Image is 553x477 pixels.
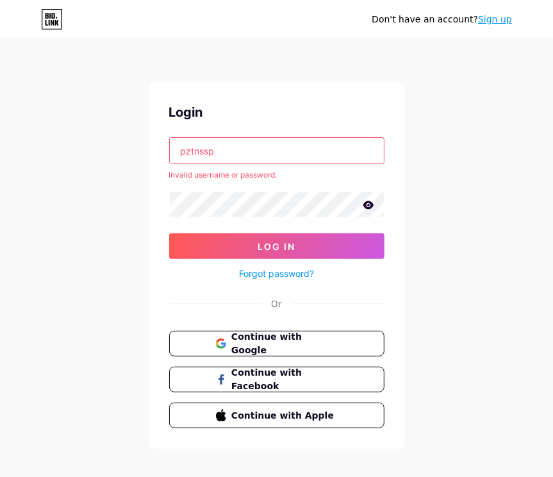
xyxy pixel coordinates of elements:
[169,169,384,181] div: Invalid username or password.
[372,13,512,26] div: Don't have an account?
[169,403,384,428] button: Continue with Apple
[231,409,337,423] span: Continue with Apple
[169,103,384,122] div: Login
[231,366,337,393] span: Continue with Facebook
[169,331,384,356] button: Continue with Google
[258,241,295,252] span: Log In
[169,233,384,259] button: Log In
[169,367,384,392] button: Continue with Facebook
[239,267,314,280] a: Forgot password?
[272,297,282,310] div: Or
[231,330,337,357] span: Continue with Google
[170,138,384,163] input: Username
[478,14,512,24] a: Sign up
